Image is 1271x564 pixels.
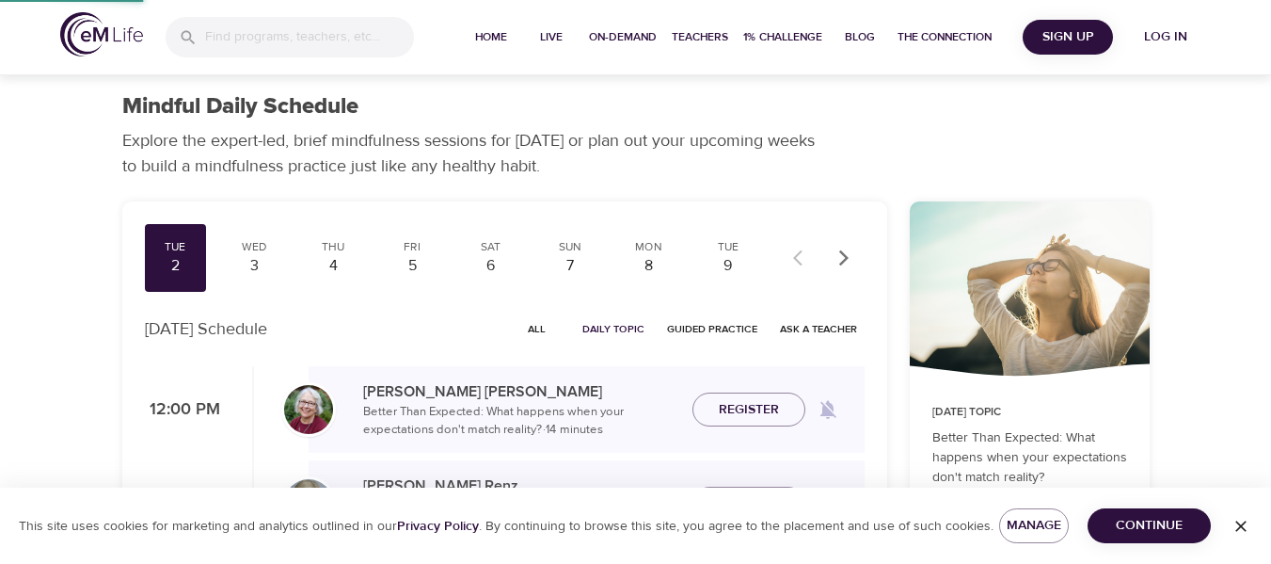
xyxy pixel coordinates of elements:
button: Ask a Teacher [772,314,865,344]
button: Continue [1088,508,1211,543]
span: Manage [1014,514,1054,538]
img: logo [60,12,143,56]
div: 4 [310,255,357,277]
div: Mon [626,239,673,255]
div: 5 [389,255,436,277]
button: Register [692,487,805,522]
p: [DATE] Schedule [145,316,267,342]
span: Ask a Teacher [780,320,857,338]
div: Thu [310,239,357,255]
div: 8 [626,255,673,277]
span: Blog [837,27,882,47]
button: Register [692,393,805,427]
span: Guided Practice [667,320,757,338]
div: 6 [468,255,515,277]
div: 2 [152,255,199,277]
span: Log in [1128,25,1203,49]
span: Continue [1103,514,1196,538]
span: Home [469,27,514,47]
p: Explore the expert-led, brief mindfulness sessions for [DATE] or plan out your upcoming weeks to ... [122,128,828,179]
div: Wed [230,239,278,255]
div: Fri [389,239,436,255]
div: 9 [705,255,752,277]
p: [PERSON_NAME] [PERSON_NAME] [363,380,677,403]
button: Guided Practice [659,314,765,344]
img: Bernice_Moore_min.jpg [284,385,333,434]
p: 12:00 PM [145,397,220,423]
button: Log in [1120,20,1211,55]
span: Sign Up [1030,25,1105,49]
span: On-Demand [589,27,657,47]
p: [PERSON_NAME] Renz [363,475,677,497]
button: Sign Up [1023,20,1113,55]
span: Register [719,398,779,422]
span: Live [529,27,574,47]
span: Daily Topic [582,320,644,338]
div: Sat [468,239,515,255]
div: 3 [230,255,278,277]
p: [DATE] Topic [932,404,1127,421]
button: Daily Topic [575,314,652,344]
div: Tue [152,239,199,255]
span: 1% Challenge [743,27,822,47]
div: Sun [547,239,594,255]
input: Find programs, teachers, etc... [205,17,414,57]
div: Tue [705,239,752,255]
button: Manage [999,508,1069,543]
span: Teachers [672,27,728,47]
h1: Mindful Daily Schedule [122,93,358,121]
p: Better Than Expected: What happens when your expectations don't match reality? [932,428,1127,488]
span: The Connection [898,27,992,47]
div: 7 [547,255,594,277]
span: All [515,320,560,338]
img: Diane_Renz-min.jpg [284,479,333,528]
button: All [507,314,567,344]
p: Better Than Expected: What happens when your expectations don't match reality? · 14 minutes [363,403,677,440]
a: Privacy Policy [397,518,479,535]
